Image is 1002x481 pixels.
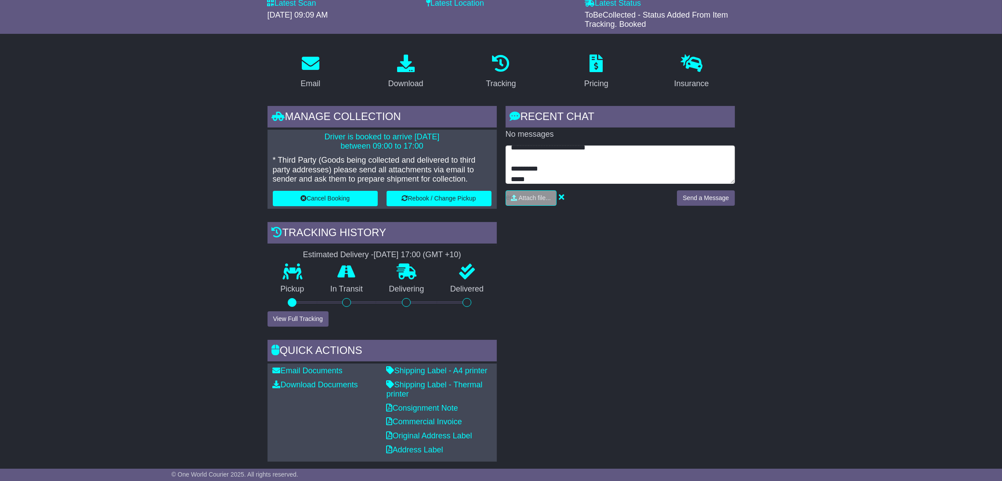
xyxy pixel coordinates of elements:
[268,311,329,327] button: View Full Tracking
[268,11,328,19] span: [DATE] 09:09 AM
[486,78,516,90] div: Tracking
[506,130,735,139] p: No messages
[273,156,492,184] p: * Third Party (Goods being collected and delivered to third party addresses) please send all atta...
[374,250,461,260] div: [DATE] 17:00 (GMT +10)
[273,380,358,389] a: Download Documents
[273,132,492,151] p: Driver is booked to arrive [DATE] between 09:00 to 17:00
[387,404,458,412] a: Consignment Note
[295,51,326,93] a: Email
[376,284,438,294] p: Delivering
[584,78,608,90] div: Pricing
[171,471,298,478] span: © One World Courier 2025. All rights reserved.
[674,78,709,90] div: Insurance
[387,366,488,375] a: Shipping Label - A4 printer
[268,106,497,130] div: Manage collection
[300,78,320,90] div: Email
[317,284,376,294] p: In Transit
[387,417,462,426] a: Commercial Invoice
[273,366,343,375] a: Email Documents
[387,380,483,399] a: Shipping Label - Thermal printer
[579,51,614,93] a: Pricing
[268,222,497,246] div: Tracking history
[268,284,318,294] p: Pickup
[387,445,443,454] a: Address Label
[388,78,423,90] div: Download
[383,51,429,93] a: Download
[585,11,728,29] span: ToBeCollected - Status Added From Item Tracking. Booked
[669,51,715,93] a: Insurance
[387,191,492,206] button: Rebook / Change Pickup
[268,250,497,260] div: Estimated Delivery -
[273,191,378,206] button: Cancel Booking
[677,190,734,206] button: Send a Message
[268,340,497,364] div: Quick Actions
[480,51,521,93] a: Tracking
[437,284,497,294] p: Delivered
[506,106,735,130] div: RECENT CHAT
[387,431,472,440] a: Original Address Label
